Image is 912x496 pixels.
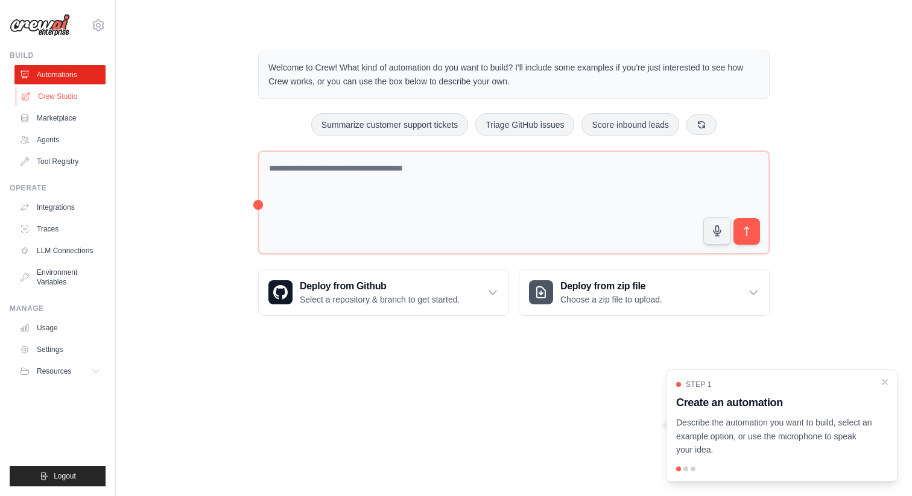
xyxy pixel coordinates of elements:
[10,304,106,313] div: Manage
[14,152,106,171] a: Tool Registry
[10,51,106,60] div: Build
[311,113,468,136] button: Summarize customer support tickets
[14,241,106,260] a: LLM Connections
[37,366,71,376] span: Resources
[581,113,679,136] button: Score inbound leads
[676,394,873,411] h3: Create an automation
[14,340,106,359] a: Settings
[54,471,76,481] span: Logout
[686,380,712,389] span: Step 1
[14,263,106,292] a: Environment Variables
[14,362,106,381] button: Resources
[300,279,460,294] h3: Deploy from Github
[880,377,890,387] button: Close walkthrough
[560,279,662,294] h3: Deploy from zip file
[475,113,574,136] button: Triage GitHub issues
[676,416,873,457] p: Describe the automation you want to build, select an example option, or use the microphone to spe...
[300,294,460,306] p: Select a repository & branch to get started.
[14,130,106,149] a: Agents
[14,318,106,337] a: Usage
[10,14,70,37] img: Logo
[14,219,106,239] a: Traces
[16,87,107,106] a: Crew Studio
[852,438,912,496] iframe: Chat Widget
[14,108,106,128] a: Marketplace
[268,61,759,89] p: Welcome to Crew! What kind of automation do you want to build? I'll include some examples if you'...
[10,183,106,193] div: Operate
[10,466,106,486] button: Logout
[14,198,106,217] a: Integrations
[14,65,106,84] a: Automations
[560,294,662,306] p: Choose a zip file to upload.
